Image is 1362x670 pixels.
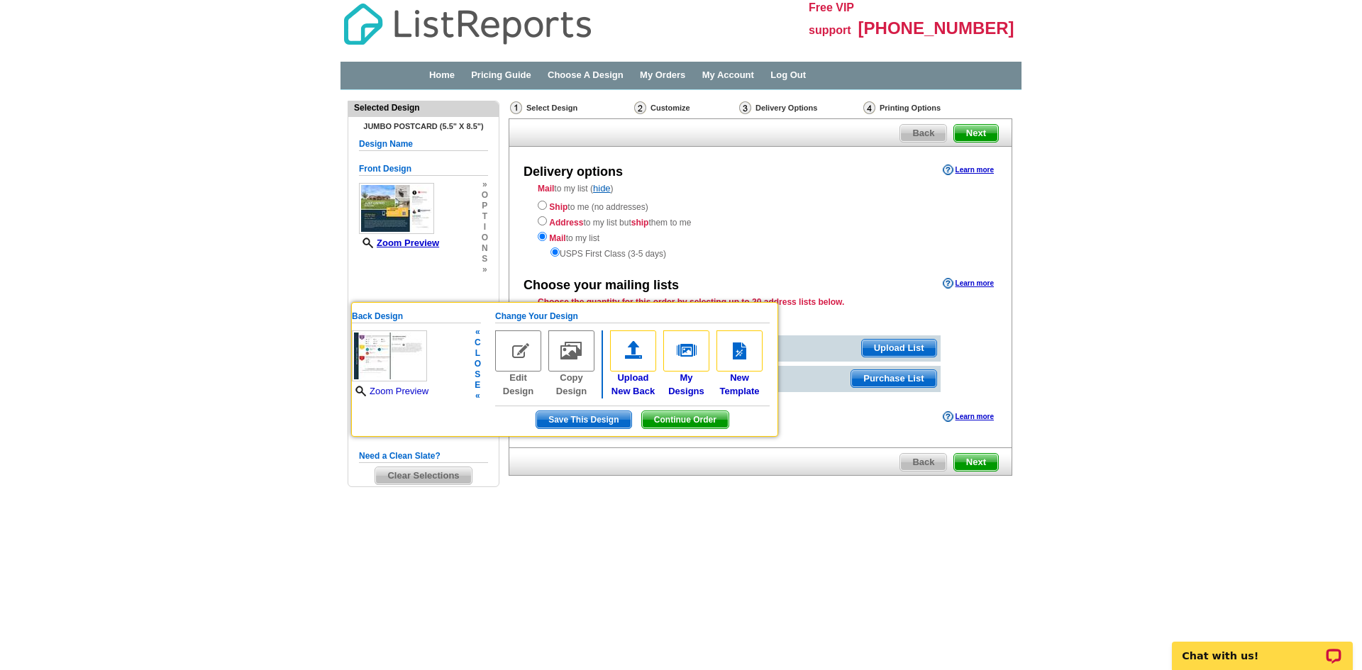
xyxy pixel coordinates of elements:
[359,238,439,248] a: Zoom Preview
[359,162,488,176] h5: Front Design
[482,264,488,275] span: »
[538,297,844,307] strong: Choose the quantity for this order by selecting up to 20 address lists below.
[482,179,488,190] span: »
[359,138,488,151] h5: Design Name
[739,101,751,114] img: Delivery Options
[359,183,434,234] img: small-thumb.jpg
[475,380,481,391] span: e
[482,190,488,201] span: o
[900,454,946,471] span: Back
[634,101,646,114] img: Customize
[1163,625,1362,670] iframe: LiveChat chat widget
[943,164,994,176] a: Learn more
[899,124,947,143] a: Back
[538,184,554,194] strong: Mail
[482,254,488,264] span: s
[509,101,633,118] div: Select Design
[943,278,994,289] a: Learn more
[716,330,763,372] img: new-template.gif
[610,330,656,372] img: upload-front.gif
[509,296,1012,321] div: The minimum quantity for Jumbo Postcard (5.5" x 8.5")is 1.
[851,370,936,387] span: Purchase List
[524,277,679,295] div: Choose your mailing lists
[954,125,998,142] span: Next
[352,310,481,323] h5: Back Design
[471,69,531,80] a: Pricing Guide
[538,198,983,260] div: to me (no addresses) to my list but them to me to my list
[482,211,488,222] span: t
[548,69,624,80] a: Choose A Design
[495,310,770,323] h5: Change Your Design
[482,222,488,233] span: i
[549,218,583,228] strong: Address
[482,201,488,211] span: p
[475,327,481,337] span: «
[348,101,499,114] div: Selected Design
[809,1,854,36] span: Free VIP support
[549,233,565,243] strong: Mail
[536,411,631,428] span: Save This Design
[770,69,806,80] a: Log Out
[475,369,481,380] span: s
[863,101,875,114] img: Printing Options & Summary
[640,69,685,80] a: My Orders
[352,330,427,381] img: small-thumb.jpg
[610,330,656,398] a: UploadNew Back
[495,330,541,398] a: Edit Design
[593,183,611,194] a: hide
[663,330,709,372] img: my-designs.gif
[536,411,631,429] button: Save This Design
[549,202,567,212] strong: Ship
[716,330,763,398] a: NewTemplate
[899,453,947,471] a: Back
[862,340,936,357] span: Upload List
[482,233,488,243] span: o
[642,411,729,428] span: Continue Order
[663,330,709,398] a: MyDesigns
[475,359,481,369] span: o
[475,337,481,348] span: c
[702,69,754,80] a: My Account
[738,101,862,118] div: Delivery Options
[631,218,649,228] strong: ship
[359,122,488,130] h4: Jumbo Postcard (5.5" x 8.5")
[475,391,481,401] span: «
[943,411,994,423] a: Learn more
[538,245,983,260] div: USPS First Class (3-5 days)
[359,450,488,463] h5: Need a Clean Slate?
[524,163,623,182] div: Delivery options
[858,18,1014,38] span: [PHONE_NUMBER]
[548,330,594,398] a: Copy Design
[510,101,522,114] img: Select Design
[900,125,946,142] span: Back
[429,69,455,80] a: Home
[495,330,541,372] img: edit-design-no.gif
[954,454,998,471] span: Next
[482,243,488,254] span: n
[641,411,729,429] button: Continue Order
[633,101,738,115] div: Customize
[862,101,988,115] div: Printing Options
[375,467,471,484] span: Clear Selections
[352,386,428,396] a: Zoom Preview
[548,330,594,372] img: copy-design-no.gif
[509,182,1012,260] div: to my list ( )
[475,348,481,359] span: l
